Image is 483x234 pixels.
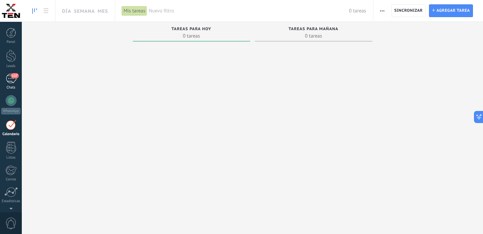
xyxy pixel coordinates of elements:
button: Sincronizar [391,4,426,17]
div: Mis tareas [122,6,147,16]
div: Chats [1,85,21,90]
span: Sincronizar [394,9,423,13]
button: Más [377,4,387,17]
div: Estadísticas [1,199,21,203]
div: Leads [1,64,21,68]
div: Calendario [1,132,21,136]
div: Correo [1,177,21,182]
span: 0 tareas [136,33,247,39]
div: Tareas para hoy [136,27,247,33]
div: Panel [1,40,21,44]
span: Agregar tarea [436,5,470,17]
span: 0 tareas [349,8,366,14]
div: WhatsApp [1,108,20,114]
span: Nuevo filtro [149,8,349,14]
span: 137 [11,73,18,78]
span: 0 tareas [258,33,369,39]
div: Listas [1,156,21,160]
a: To-do line [29,4,40,17]
span: Tareas para mañana [288,27,338,32]
div: Tareas para mañana [258,27,369,33]
button: Agregar tarea [429,4,473,17]
span: Tareas para hoy [171,27,211,32]
a: To-do list [40,4,52,17]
